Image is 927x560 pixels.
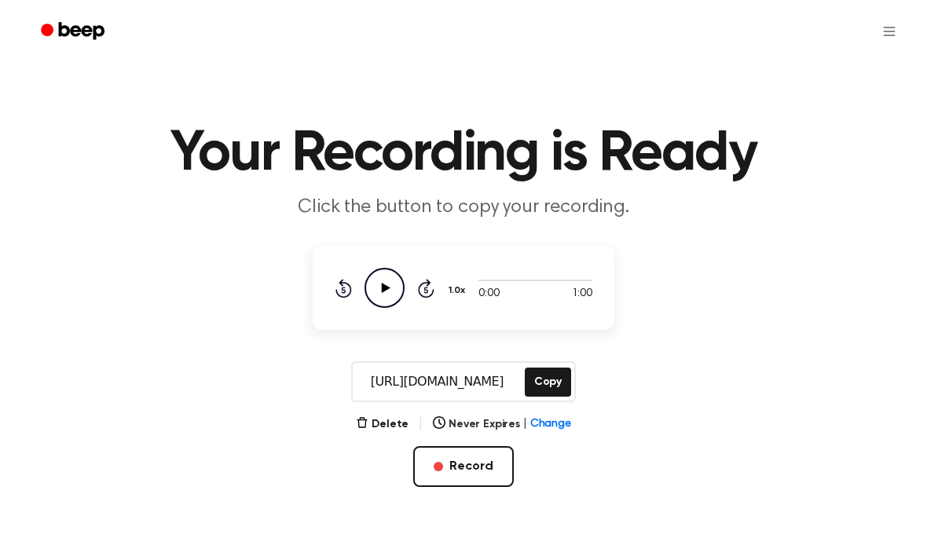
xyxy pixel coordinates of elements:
button: Delete [356,416,409,433]
button: 1.0x [447,277,471,304]
span: 0:00 [478,286,499,302]
span: Change [530,416,571,433]
button: Record [413,446,513,487]
button: Copy [525,368,571,397]
button: Open menu [881,16,897,47]
span: | [523,416,527,433]
span: 1:00 [572,286,592,302]
span: | [418,415,423,434]
button: Never Expires|Change [433,416,571,433]
a: Beep [30,16,119,47]
p: Click the button to copy your recording. [162,195,765,221]
h1: Your Recording is Ready [61,126,866,182]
